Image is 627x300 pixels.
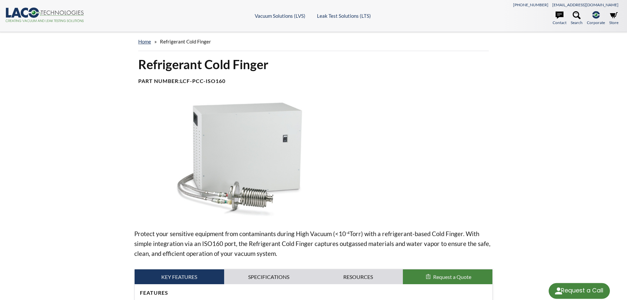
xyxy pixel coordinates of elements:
a: Search [571,11,583,26]
a: Leak Test Solutions (LTS) [317,13,371,19]
span: Refrigerant Cold Finger [160,39,211,44]
span: Corporate [587,19,605,26]
a: Key Features [135,269,224,285]
h1: Refrigerant Cold Finger [138,56,489,72]
div: Request a Call [561,283,603,298]
img: round button [553,286,564,296]
a: Resources [314,269,403,285]
h4: Features [140,289,487,296]
button: Request a Quote [403,269,492,285]
a: Store [609,11,618,26]
div: Request a Call [549,283,610,299]
a: Vacuum Solutions (LVS) [255,13,305,19]
img: Refrigerant Cold Finger and Chiller image [134,100,344,218]
a: Specifications [224,269,314,285]
p: Protect your sensitive equipment from contaminants during High Vacuum (<10 Torr) with a refrigera... [134,229,493,259]
a: home [138,39,151,44]
a: [EMAIL_ADDRESS][DOMAIN_NAME] [552,2,618,7]
h4: Part Number: [138,78,489,85]
sup: -4 [346,230,350,235]
a: Contact [553,11,566,26]
span: Request a Quote [433,274,471,280]
div: » [138,32,489,51]
b: LCF-PCC-ISO160 [180,78,225,84]
a: [PHONE_NUMBER] [513,2,548,7]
